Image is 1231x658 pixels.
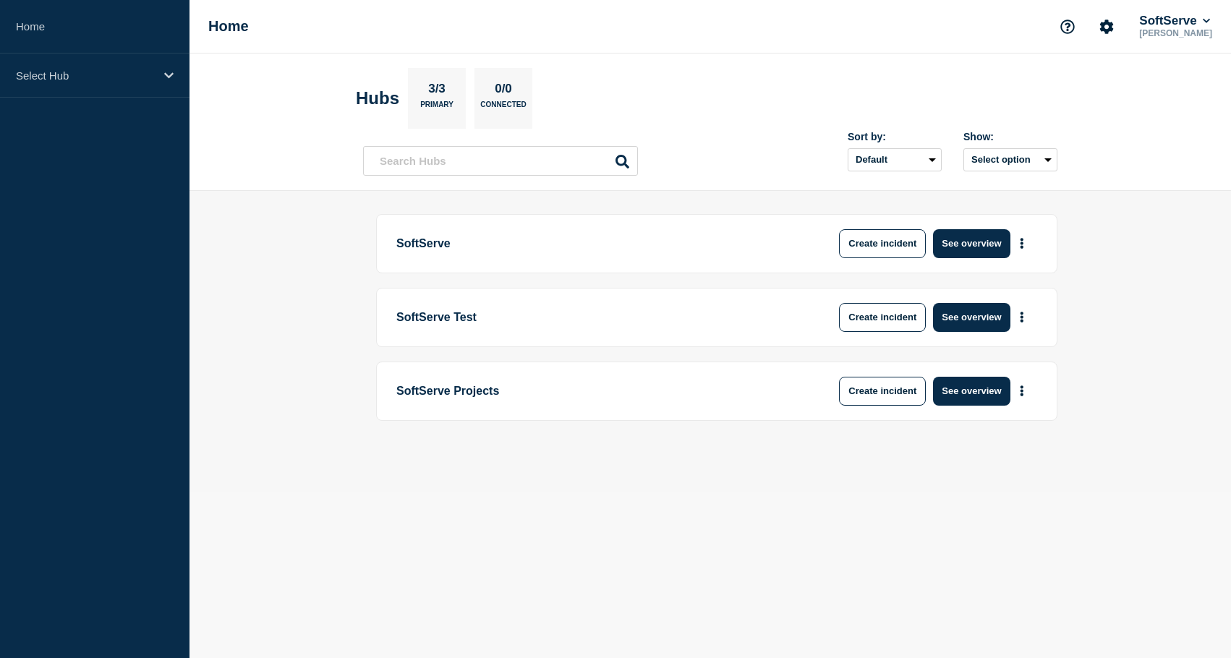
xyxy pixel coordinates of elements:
[848,148,942,171] select: Sort by
[839,229,926,258] button: Create incident
[420,101,453,116] p: Primary
[963,148,1057,171] button: Select option
[933,229,1010,258] button: See overview
[933,303,1010,332] button: See overview
[1013,377,1031,404] button: More actions
[1052,12,1083,42] button: Support
[480,101,526,116] p: Connected
[1013,304,1031,330] button: More actions
[396,229,796,258] p: SoftServe
[396,377,796,406] p: SoftServe Projects
[848,131,942,142] div: Sort by:
[839,377,926,406] button: Create incident
[423,82,451,101] p: 3/3
[1091,12,1122,42] button: Account settings
[1136,14,1213,28] button: SoftServe
[1013,230,1031,257] button: More actions
[490,82,518,101] p: 0/0
[396,303,796,332] p: SoftServe Test
[363,146,638,176] input: Search Hubs
[963,131,1057,142] div: Show:
[1136,28,1215,38] p: [PERSON_NAME]
[208,18,249,35] h1: Home
[16,69,155,82] p: Select Hub
[356,88,399,108] h2: Hubs
[839,303,926,332] button: Create incident
[933,377,1010,406] button: See overview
